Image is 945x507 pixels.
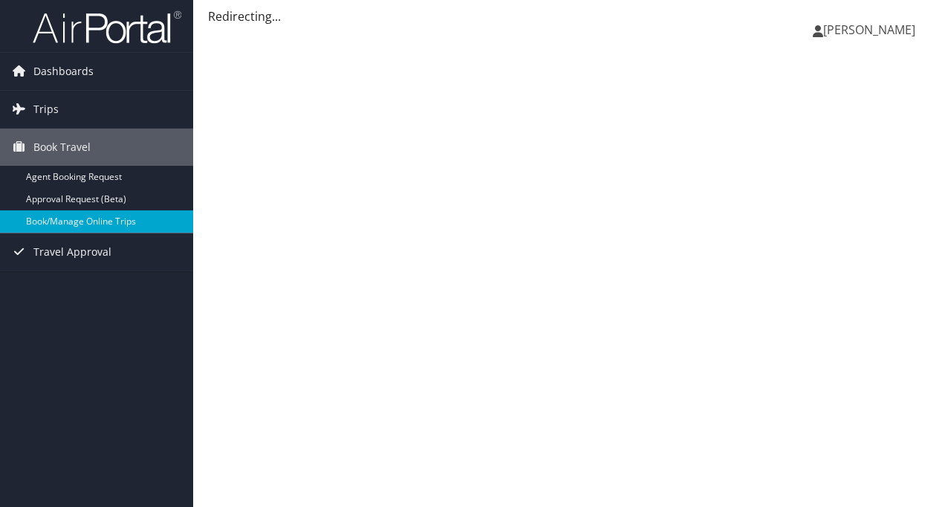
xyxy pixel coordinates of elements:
[208,7,930,25] div: Redirecting...
[33,129,91,166] span: Book Travel
[813,7,930,52] a: [PERSON_NAME]
[823,22,915,38] span: [PERSON_NAME]
[33,10,181,45] img: airportal-logo.png
[33,91,59,128] span: Trips
[33,53,94,90] span: Dashboards
[33,233,111,271] span: Travel Approval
